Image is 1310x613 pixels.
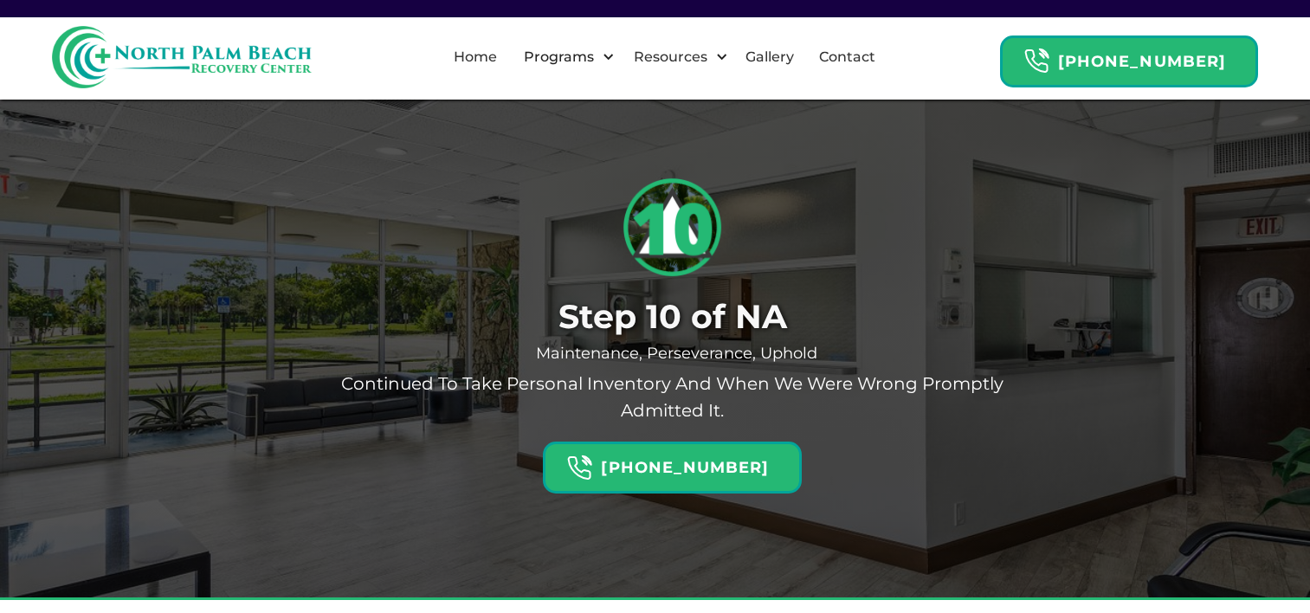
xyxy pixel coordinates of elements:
img: Header Calendar Icons [566,455,592,481]
a: Home [443,29,507,85]
div: Resources [629,47,712,68]
div: Programs [519,47,598,68]
a: Contact [809,29,886,85]
div: Resources [619,29,732,85]
strong: [PHONE_NUMBER] [1058,52,1226,71]
div: Maintenance, Perseverance, Uphold [313,345,1032,362]
a: Header Calendar Icons[PHONE_NUMBER] [543,433,801,494]
div: Programs [509,29,619,85]
h1: Step 10 of NA [313,298,1032,336]
p: Continued to take personal inventory and when we were wrong promptly admitted it. [313,371,1032,424]
strong: [PHONE_NUMBER] [601,458,769,477]
img: Header Calendar Icons [1023,48,1049,74]
a: Header Calendar Icons[PHONE_NUMBER] [1000,27,1258,87]
a: Gallery [735,29,804,85]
